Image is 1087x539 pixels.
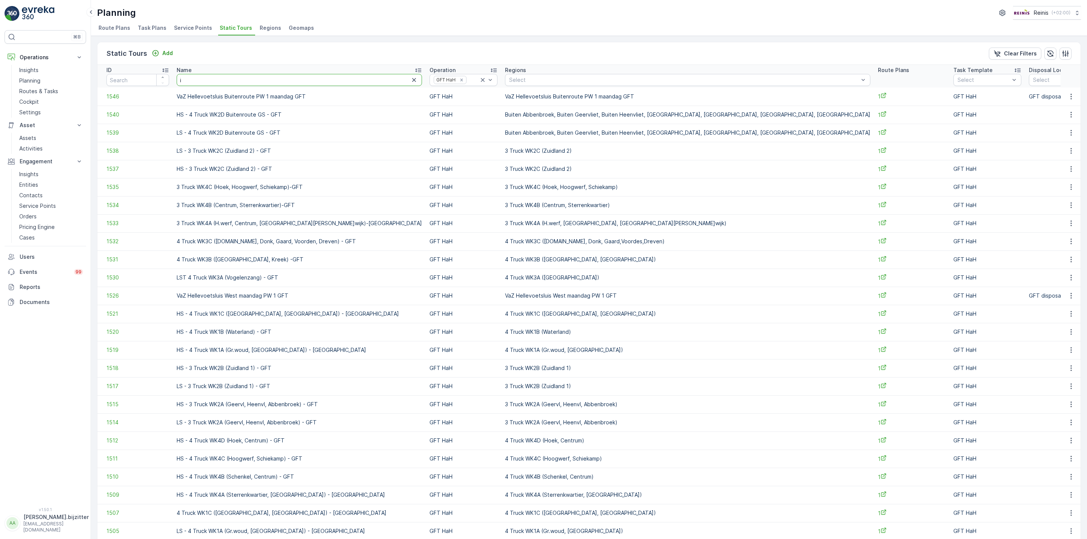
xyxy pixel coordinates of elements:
[20,298,83,306] p: Documents
[16,169,86,180] a: Insights
[430,292,497,299] p: GFT HaH
[878,274,946,282] a: 1
[878,238,946,246] a: 1
[5,50,86,65] button: Operations
[19,88,58,95] p: Routes & Tasks
[430,382,497,390] p: GFT HaH
[177,111,422,118] p: HS - 4 Truck WK2D Buitenroute GS - GFT
[953,455,1021,462] p: GFT HaH
[5,295,86,310] a: Documents
[878,220,946,227] span: 1
[1013,6,1081,20] button: Reinis(+02:00)
[953,328,1021,336] p: GFT HaH
[430,220,497,227] p: GFT HaH
[878,437,946,445] a: 1
[878,401,946,408] span: 1
[106,310,169,318] span: 1521
[430,437,497,444] p: GFT HaH
[953,111,1021,118] p: GFT HaH
[505,274,870,281] p: 4 Truck WK3A ([GEOGRAPHIC_DATA])
[878,111,946,119] a: 1
[23,521,89,533] p: [EMAIL_ADDRESS][DOMAIN_NAME]
[177,310,422,318] p: HS - 4 Truck WK1C ([GEOGRAPHIC_DATA], [GEOGRAPHIC_DATA]) - [GEOGRAPHIC_DATA]
[106,147,169,155] a: 1538
[106,509,169,517] a: 1507
[106,292,169,299] a: 1526
[162,49,173,57] p: Add
[953,419,1021,426] p: GFT HaH
[106,111,169,118] a: 1540
[878,183,946,191] span: 1
[19,181,38,189] p: Entities
[878,292,946,300] a: 1
[953,364,1021,372] p: GFT HaH
[5,513,86,533] button: AA[PERSON_NAME].bijzitter[EMAIL_ADDRESS][DOMAIN_NAME]
[953,129,1021,137] p: GFT HaH
[430,183,497,191] p: GFT HaH
[106,201,169,209] a: 1534
[5,154,86,169] button: Engagement
[430,93,497,100] p: GFT HaH
[260,24,281,32] span: Regions
[106,455,169,462] span: 1511
[177,147,422,155] p: LS - 3 Truck WK2C (Zuidland 2) - GFT
[106,527,169,535] a: 1505
[177,328,422,336] p: HS - 4 Truck WK1B (Waterland) - GFT
[505,419,870,426] p: 3 Truck WK2A (Geervl, Heenvl, Abbenbroek)
[878,382,946,390] a: 1
[106,274,169,281] span: 1530
[177,473,422,481] p: HS - 4 Truck WK4B (Schenkel, Centrum) - GFT
[177,292,422,299] p: VaZ Hellevoetsluis West maandag PW 1 GFT
[509,76,859,84] p: Select
[106,165,169,173] span: 1537
[505,66,526,74] p: Regions
[953,473,1021,481] p: GFT HaH
[177,382,422,390] p: LS - 3 Truck WK2B (Zuidland 1) - GFT
[953,220,1021,227] p: GFT HaH
[953,509,1021,517] p: GFT HaH
[953,66,993,74] p: Task Template
[430,111,497,118] p: GFT HaH
[878,527,946,535] a: 1
[878,201,946,209] span: 1
[16,65,86,75] a: Insights
[177,401,422,408] p: HS - 3 Truck WK2A (Geervl, Heenvl, Abbenbroek) - GFT
[106,419,169,426] a: 1514
[878,509,946,517] span: 1
[177,238,422,245] p: 4 Truck WK3C ([DOMAIN_NAME], Donk, Gaard, Voorden, Dreven) - GFT
[106,66,112,74] p: ID
[177,491,422,499] p: HS - 4 Truck WK4A (Sterrenkwartier, [GEOGRAPHIC_DATA]) - [GEOGRAPHIC_DATA]
[953,238,1021,245] p: GFT HaH
[505,346,870,354] p: 4 Truck WK1A (Gr.woud, [GEOGRAPHIC_DATA])
[177,364,422,372] p: HS - 3 Truck WK2B (Zuidland 1) - GFT
[97,7,136,19] p: Planning
[878,419,946,427] a: 1
[505,220,870,227] p: 3 Truck WK4A (H.werf, [GEOGRAPHIC_DATA], [GEOGRAPHIC_DATA][PERSON_NAME]wijk)
[505,93,870,100] p: VaZ Hellevoetsluis Buitenroute PW 1 maandag GFT
[177,437,422,444] p: HS - 4 Truck WK4D (Hoek, Centrum) - GFT
[430,419,497,426] p: GFT HaH
[16,86,86,97] a: Routes & Tasks
[430,274,497,281] p: GFT HaH
[953,274,1021,281] p: GFT HaH
[106,364,169,372] a: 1518
[106,328,169,336] a: 1520
[106,220,169,227] a: 1533
[878,455,946,463] a: 1
[99,24,130,32] span: Route Plans
[106,491,169,499] a: 1509
[22,6,54,21] img: logo_light-DOdMpM7g.png
[878,256,946,264] a: 1
[19,170,38,178] p: Insights
[177,220,422,227] p: 3 Truck WK4A (H.werf, Centrum, [GEOGRAPHIC_DATA][PERSON_NAME]wijk)-[GEOGRAPHIC_DATA]
[6,517,18,529] div: AA
[106,48,147,59] p: Static Tours
[20,54,71,61] p: Operations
